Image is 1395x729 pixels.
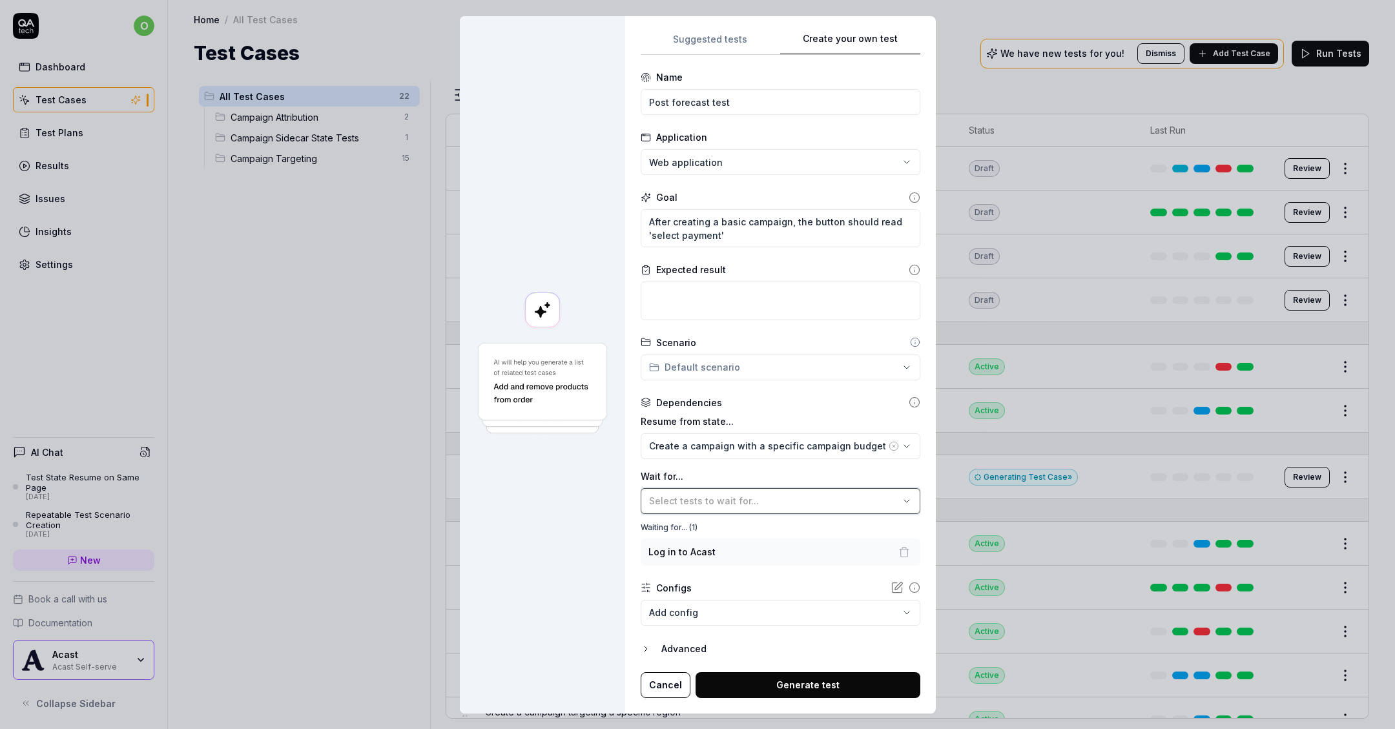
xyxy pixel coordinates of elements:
button: Generate test [696,672,920,698]
span: Select tests to wait for... [649,495,759,506]
div: Create a campaign with a specific campaign budget [649,439,886,453]
img: Generate a test using AI [475,341,610,436]
div: Waiting for... ( 1 ) [641,522,920,533]
div: Default scenario [649,360,740,374]
button: Select tests to wait for... [641,488,920,514]
label: Resume from state... [641,415,920,428]
div: Scenario [656,336,696,349]
button: Suggested tests [641,32,781,55]
button: Remove dependency [896,544,913,560]
span: Log in to Acast [648,545,716,559]
div: Name [656,70,683,84]
div: Dependencies [656,396,722,409]
button: Cancel [641,672,690,698]
button: Advanced [641,641,920,657]
label: Wait for... [641,469,920,483]
button: Web application [641,149,920,175]
div: Goal [656,190,677,204]
div: Expected result [656,263,726,276]
div: Application [656,130,707,144]
button: Create a campaign with a specific campaign budget [641,433,920,459]
button: Create your own test [780,32,920,55]
div: Configs [656,581,692,595]
span: Web application [649,156,723,169]
button: Default scenario [641,354,920,380]
div: Advanced [661,641,920,657]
